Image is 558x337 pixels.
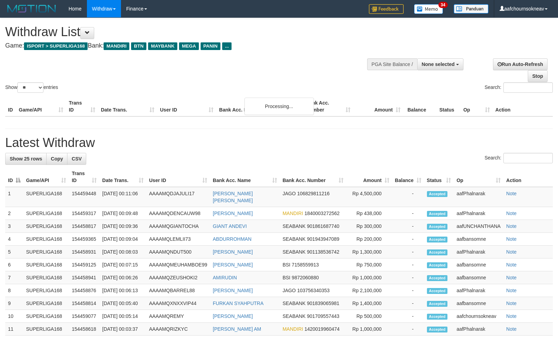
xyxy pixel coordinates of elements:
td: 154458876 [69,284,99,297]
input: Search: [503,153,553,163]
div: Processing... [244,98,314,115]
td: - [392,284,424,297]
img: Button%20Memo.svg [414,4,443,14]
th: Bank Acc. Name: activate to sort column ascending [210,167,280,187]
td: Rp 1,000,000 [346,271,392,284]
td: - [392,246,424,258]
select: Showentries [17,82,43,93]
td: SUPERLIGA168 [23,271,69,284]
a: Note [506,275,517,280]
td: 154458941 [69,271,99,284]
label: Search: [485,153,553,163]
span: Accepted [427,301,448,307]
td: 154458618 [69,323,99,336]
td: aafbansomne [454,258,503,271]
th: Date Trans. [98,97,157,116]
td: SUPERLIGA168 [23,187,69,207]
span: Accepted [427,327,448,332]
img: MOTION_logo.png [5,3,58,14]
td: 154458931 [69,246,99,258]
img: panduan.png [454,4,488,14]
td: SUPERLIGA168 [23,207,69,220]
input: Search: [503,82,553,93]
span: Accepted [427,249,448,255]
td: [DATE] 00:09:48 [99,207,146,220]
span: Copy 7158559913 to clipboard [292,262,319,268]
td: 1 [5,187,23,207]
td: [DATE] 00:05:14 [99,310,146,323]
a: Stop [528,70,548,82]
span: Copy 901861687740 to clipboard [307,223,339,229]
td: aafPhalnarak [454,207,503,220]
td: [DATE] 00:06:13 [99,284,146,297]
span: MANDIRI [104,42,129,50]
td: 6 [5,258,23,271]
td: 11 [5,323,23,336]
td: aafUNCHANTHANA [454,220,503,233]
td: aafbansomne [454,233,503,246]
span: JAGO [283,288,296,293]
td: - [392,207,424,220]
a: [PERSON_NAME] [213,262,253,268]
a: Note [506,326,517,332]
th: Amount [353,97,403,116]
th: Status: activate to sort column ascending [424,167,454,187]
h4: Game: Bank: [5,42,365,49]
td: AAAAMQRIZKYC [146,323,210,336]
td: aafPhalnarak [454,323,503,336]
th: Action [503,167,553,187]
td: Rp 2,100,000 [346,284,392,297]
span: MANDIRI [283,326,303,332]
h1: Latest Withdraw [5,136,553,150]
img: Feedback.jpg [369,4,404,14]
a: AMIRUDIN [213,275,237,280]
td: 5 [5,246,23,258]
td: - [392,271,424,284]
th: Op: activate to sort column ascending [454,167,503,187]
span: Accepted [427,262,448,268]
td: 154459077 [69,310,99,323]
span: MANDIRI [283,211,303,216]
a: Note [506,313,517,319]
span: None selected [422,61,455,67]
span: Accepted [427,211,448,217]
td: Rp 1,400,000 [346,297,392,310]
td: SUPERLIGA168 [23,284,69,297]
td: aafPhalnarak [454,246,503,258]
td: AAAAMQDJAJULI17 [146,187,210,207]
a: Note [506,191,517,196]
a: Note [506,249,517,255]
span: ISPORT > SUPERLIGA168 [24,42,88,50]
span: BSI [283,262,291,268]
span: Copy 901943947089 to clipboard [307,236,339,242]
td: AAAAMQREMY [146,310,210,323]
td: - [392,258,424,271]
td: SUPERLIGA168 [23,297,69,310]
span: SEABANK [283,313,306,319]
span: PANIN [201,42,220,50]
td: [DATE] 00:08:03 [99,246,146,258]
span: 34 [438,2,448,8]
td: aafPhalnarak [454,284,503,297]
td: [DATE] 00:09:04 [99,233,146,246]
td: Rp 1,000,000 [346,323,392,336]
th: ID: activate to sort column descending [5,167,23,187]
td: Rp 4,500,000 [346,187,392,207]
td: [DATE] 00:11:06 [99,187,146,207]
td: - [392,323,424,336]
a: Copy [46,153,67,165]
a: Note [506,211,517,216]
td: SUPERLIGA168 [23,246,69,258]
td: 154459448 [69,187,99,207]
span: Copy 1420019960474 to clipboard [305,326,340,332]
td: 154458817 [69,220,99,233]
h1: Withdraw List [5,25,365,39]
a: Run Auto-Refresh [493,58,548,70]
a: [PERSON_NAME] AM [213,326,261,332]
th: Bank Acc. Number [303,97,353,116]
th: Action [493,97,553,116]
th: Game/API: activate to sort column ascending [23,167,69,187]
td: 154459365 [69,233,99,246]
td: aafbansomne [454,297,503,310]
th: Op [461,97,493,116]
